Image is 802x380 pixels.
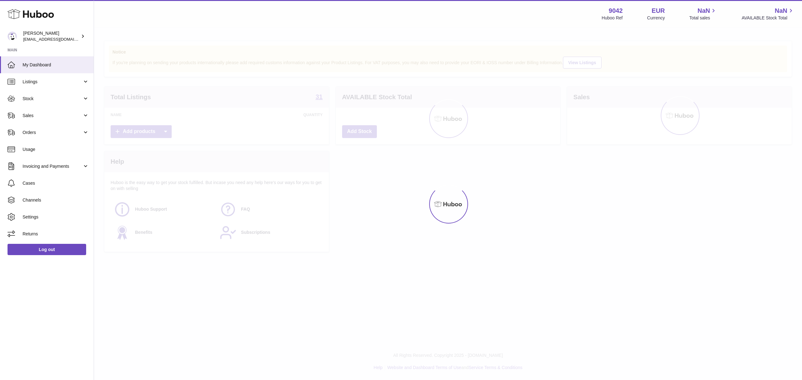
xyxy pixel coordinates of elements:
span: Cases [23,180,89,186]
span: Orders [23,130,82,136]
span: Invoicing and Payments [23,163,82,169]
span: Listings [23,79,82,85]
a: Log out [8,244,86,255]
strong: EUR [652,7,665,15]
span: Settings [23,214,89,220]
span: NaN [775,7,787,15]
img: internalAdmin-9042@internal.huboo.com [8,32,17,41]
span: AVAILABLE Stock Total [742,15,794,21]
span: Total sales [689,15,717,21]
span: NaN [697,7,710,15]
span: Usage [23,146,89,152]
span: Stock [23,96,82,102]
a: NaN AVAILABLE Stock Total [742,7,794,21]
span: My Dashboard [23,62,89,68]
a: NaN Total sales [689,7,717,21]
span: Returns [23,231,89,237]
div: [PERSON_NAME] [23,30,80,42]
span: [EMAIL_ADDRESS][DOMAIN_NAME] [23,37,92,42]
div: Currency [647,15,665,21]
div: Huboo Ref [602,15,623,21]
span: Channels [23,197,89,203]
span: Sales [23,113,82,119]
strong: 9042 [609,7,623,15]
